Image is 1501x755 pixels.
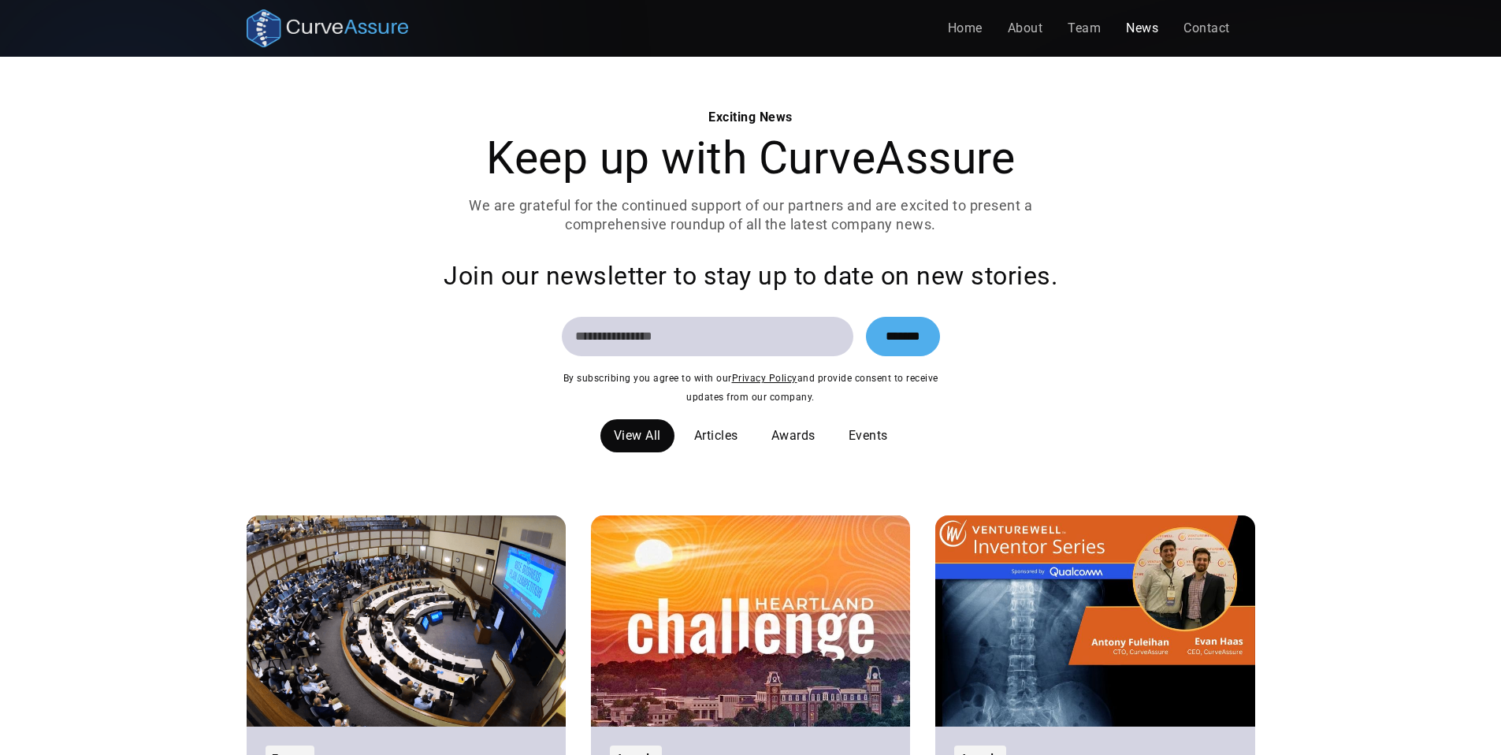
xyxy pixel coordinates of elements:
div: Articles [694,426,738,445]
a: Events [835,419,901,452]
a: Awards [758,419,829,452]
div: Join our newsletter to stay up to date on new stories. [347,260,1154,292]
a: Privacy Policy [732,373,797,384]
a: Home [935,13,995,44]
div: Awards [771,426,816,445]
a: Contact [1171,13,1243,44]
div: Events [849,426,888,445]
a: Team [1055,13,1113,44]
div: Exciting News [448,108,1053,127]
p: We are grateful for the continued support of our partners and are excited to present a comprehens... [448,196,1053,234]
a: News [1113,13,1171,44]
div: By subscribing you agree to with our and provide consent to receive updates from our company. [562,369,940,407]
a: Articles [681,419,752,452]
a: About [995,13,1056,44]
div: View All [614,426,661,445]
h1: Keep up with CurveAssure [448,133,1053,184]
a: View All [600,419,674,452]
a: home [247,9,409,47]
form: Email Form [562,317,940,356]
